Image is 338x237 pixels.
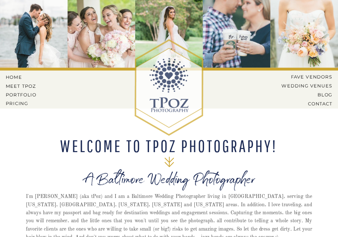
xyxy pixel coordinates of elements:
a: BLOG [277,92,333,97]
a: Wedding Venues [273,83,333,88]
a: MEET tPoz [6,84,36,89]
h2: WELCOME TO tPoz Photography! [57,137,281,154]
a: CONTACT [288,101,332,106]
a: HOME [6,75,31,80]
h1: A Baltimore Wedding Photographer [42,176,296,194]
a: Pricing [6,101,38,106]
a: Fave Vendors [286,74,332,79]
a: PORTFOLIO [6,92,38,97]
